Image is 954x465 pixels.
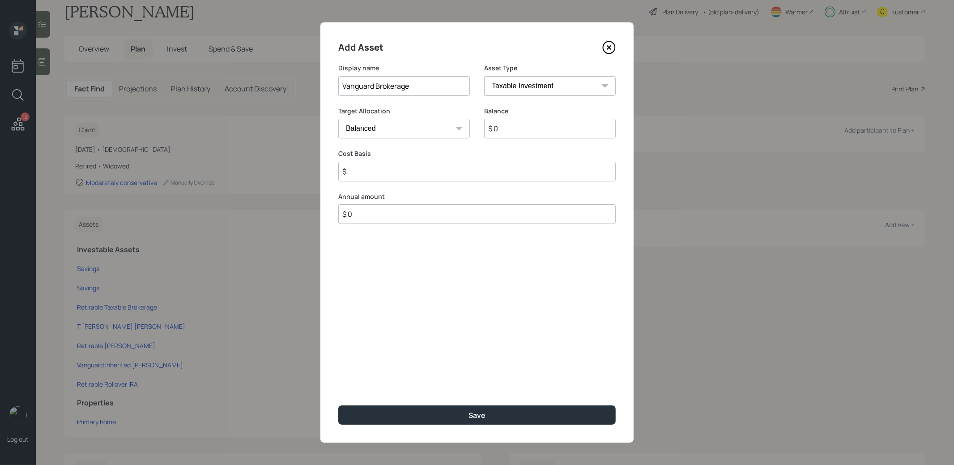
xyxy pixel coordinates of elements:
label: Asset Type [484,64,616,73]
label: Display name [338,64,470,73]
button: Save [338,405,616,425]
label: Balance [484,107,616,116]
h4: Add Asset [338,40,383,55]
label: Annual amount [338,192,616,201]
div: Save [468,410,486,420]
label: Cost Basis [338,149,616,158]
label: Target Allocation [338,107,470,116]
